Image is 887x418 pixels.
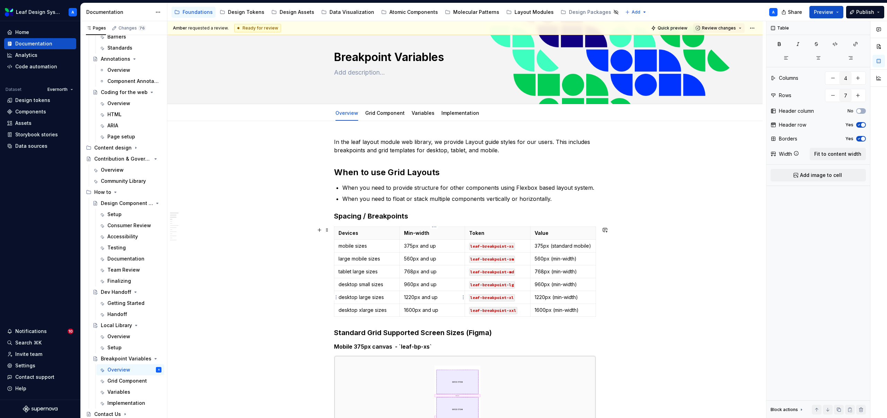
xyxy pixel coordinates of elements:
[469,256,515,263] code: leaf-breakpoint-sm
[94,411,121,418] div: Contact Us
[15,143,47,150] div: Data sources
[96,65,164,76] a: Overview
[4,95,76,106] a: Design tokens
[632,9,640,15] span: Add
[107,78,160,85] div: Component Annotations
[4,140,76,152] a: Data sources
[228,9,264,16] div: Design Tokens
[333,49,595,66] textarea: Breakpoint Variables
[107,333,130,340] div: Overview
[107,133,135,140] div: Page setup
[83,153,164,164] a: Contribution & Governance
[15,40,52,47] div: Documentation
[173,25,187,31] span: Amber
[15,362,35,369] div: Settings
[342,195,596,203] p: When you need to float or stack multiple components vertically or horizontally.
[800,172,842,179] span: Add image to cell
[158,366,160,373] div: A
[96,42,164,53] a: Standards
[4,360,76,371] a: Settings
[107,111,122,118] div: HTML
[569,9,611,16] div: Design Packages
[15,63,57,70] div: Code automation
[469,294,515,301] code: leaf-breakpoint-xl
[94,189,111,196] div: How to
[378,7,441,18] a: Atomic Components
[90,176,164,187] a: Community Library
[779,151,792,157] div: Width
[404,255,461,262] p: 560px and up
[90,287,164,298] a: Dev Handoff
[412,110,434,116] a: Variables
[4,61,76,72] a: Code automation
[401,343,432,350] strong: leaf-bp-xs`
[535,307,591,314] p: 1600px (min-width)
[172,7,216,18] a: Foundations
[107,389,130,395] div: Variables
[693,23,745,33] button: Review changes
[96,386,164,398] a: Variables
[83,187,164,198] div: How to
[107,33,126,40] div: Barriers
[107,300,144,307] div: Getting Started
[333,105,361,120] div: Overview
[334,211,596,221] h3: Spacing / Breakpoints
[101,178,146,185] div: Community Library
[4,118,76,129] a: Assets
[6,87,21,92] div: Dataset
[771,405,804,415] div: Block actions
[779,135,797,142] div: Borders
[118,25,146,31] div: Changes
[845,122,853,128] label: Yes
[68,329,73,334] span: 10
[107,278,131,284] div: Finalizing
[94,155,151,162] div: Contribution & Governance
[848,108,853,114] label: No
[96,220,164,231] a: Consumer Review
[788,9,802,16] span: Share
[96,275,164,287] a: Finalizing
[334,328,596,338] h3: Standard Grid Supported Screen Sizes (Figma)
[4,337,76,348] button: Search ⌘K
[280,9,314,16] div: Design Assets
[86,25,106,31] div: Pages
[101,289,131,296] div: Dev Handoff
[15,120,32,127] div: Assets
[96,209,164,220] a: Setup
[15,97,50,104] div: Design tokens
[107,244,126,251] div: Testing
[535,294,591,301] p: 1220px (min-width)
[535,255,591,262] p: 560px (min-width)
[4,383,76,394] button: Help
[4,27,76,38] a: Home
[94,144,132,151] div: Content design
[90,198,164,209] a: Design Component Process
[515,9,554,16] div: Layout Modules
[107,100,130,107] div: Overview
[772,9,775,15] div: A
[334,167,596,178] h2: When to use Grid Layouts
[96,109,164,120] a: HTML
[845,136,853,142] label: Yes
[15,385,26,392] div: Help
[96,98,164,109] a: Overview
[107,122,118,129] div: ARIA
[96,76,164,87] a: Component Annotations
[107,311,127,318] div: Handoff
[107,222,151,229] div: Consumer Review
[779,108,814,114] div: Header column
[96,309,164,320] a: Handoff
[362,105,407,120] div: Grid Component
[96,375,164,386] a: Grid Component
[404,230,461,237] p: Min-width
[365,110,405,116] a: Grid Component
[4,129,76,140] a: Storybook stories
[96,364,164,375] a: OverviewA
[469,230,526,237] p: Token
[779,121,806,128] div: Header row
[90,320,164,331] a: Local Library
[846,6,884,18] button: Publish
[439,105,482,120] div: Implementation
[269,7,317,18] a: Design Assets
[404,268,461,275] p: 768px and up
